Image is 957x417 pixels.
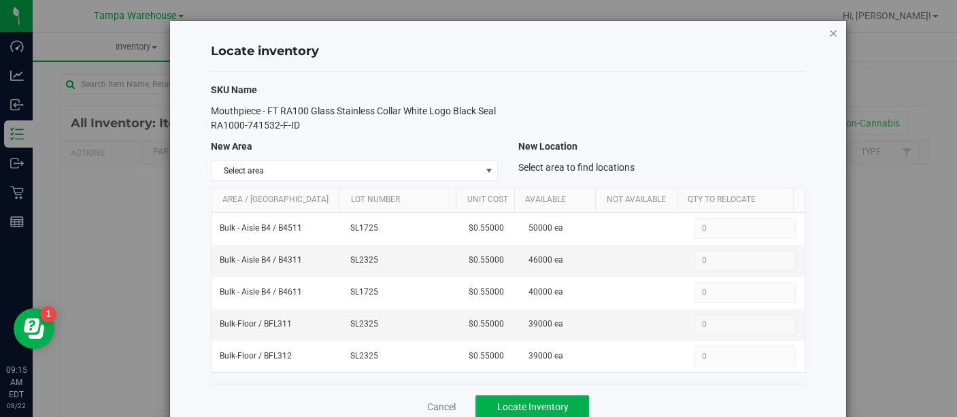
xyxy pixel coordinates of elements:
span: Bulk - Aisle B4 / B4611 [220,286,302,299]
iframe: Resource center [14,308,54,349]
span: $0.55000 [469,222,504,235]
a: Area / [GEOGRAPHIC_DATA] [222,195,335,205]
span: SL2325 [350,254,452,267]
a: Available [525,195,590,205]
span: Locate Inventory [497,401,568,412]
span: Bulk - Aisle B4 / B4311 [220,254,302,267]
span: select [480,161,497,180]
span: Select area [212,161,480,180]
a: Not Available [607,195,672,205]
span: 46000 ea [528,254,563,267]
iframe: Resource center unread badge [40,306,56,322]
a: Lot Number [351,195,451,205]
span: Bulk-Floor / BFL311 [220,318,292,331]
a: Qty to Relocate [688,195,788,205]
span: 39000 ea [528,350,563,363]
span: SL1725 [350,222,452,235]
span: $0.55000 [469,254,504,267]
span: 50000 ea [528,222,563,235]
span: SL2325 [350,318,452,331]
span: New Area [211,141,252,152]
span: SL2325 [350,350,452,363]
a: Cancel [426,400,455,414]
h4: Locate inventory [211,43,805,61]
span: $0.55000 [469,318,504,331]
span: 40000 ea [528,286,563,299]
span: 39000 ea [528,318,563,331]
span: $0.55000 [469,286,504,299]
span: Mouthpiece - FT RA100 Glass Stainless Collar White Logo Black Seal RA1000-741532-F-ID [211,105,496,131]
span: SKU Name [211,84,257,95]
span: Bulk - Aisle B4 / B4511 [220,222,302,235]
span: Bulk-Floor / BFL312 [220,350,292,363]
span: SL1725 [350,286,452,299]
span: Select area to find locations [518,162,635,173]
span: $0.55000 [469,350,504,363]
a: Unit Cost [467,195,509,205]
span: New Location [518,141,577,152]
